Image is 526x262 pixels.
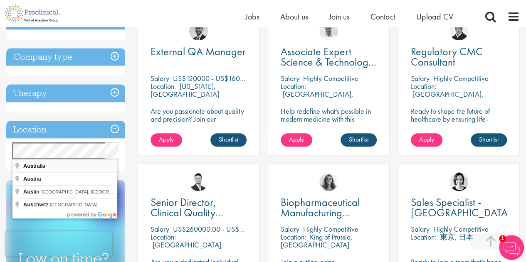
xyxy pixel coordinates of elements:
[303,224,358,234] p: Highly Competitive
[416,11,453,22] a: Upload CV
[449,22,468,40] img: Peter Duvall
[449,172,468,191] img: Nic Choa
[151,197,247,218] a: Senior Director, Clinical Quality Assurance
[23,163,47,169] span: tralia
[281,232,306,242] span: Location:
[411,195,511,220] span: Sales Specialist - [GEOGRAPHIC_DATA]
[23,189,34,195] span: Aus
[411,81,436,91] span: Location:
[411,89,484,107] p: [GEOGRAPHIC_DATA], [GEOGRAPHIC_DATA]
[151,107,247,154] p: Are you passionate about quality and precision? Join our pharmaceutical client and help ensure to...
[411,224,430,234] span: Salary
[151,81,176,91] span: Location:
[50,202,98,207] span: [GEOGRAPHIC_DATA]
[370,11,395,22] a: Contact
[499,235,524,260] img: Chatbot
[440,232,474,242] p: 東京, 日本
[411,107,507,162] p: Ready to shape the future of healthcare by ensuring life-changing treatments meet global regulato...
[151,224,169,234] span: Salary
[329,11,350,22] a: Join us
[23,176,34,182] span: Aus
[281,107,377,139] p: Help redefine what's possible in modern medicine with this [MEDICAL_DATA] Associate Expert Scienc...
[281,47,377,67] a: Associate Expert Science & Technology ([MEDICAL_DATA])
[159,135,174,144] span: Apply
[281,232,353,250] p: King of Prussia, [GEOGRAPHIC_DATA]
[281,81,306,91] span: Location:
[189,172,208,191] img: Joshua Godden
[210,133,247,147] a: Shortlist
[245,11,259,22] a: Jobs
[411,44,483,69] span: Regulatory CMC Consultant
[411,133,442,147] a: Apply
[433,224,489,234] p: Highly Competitive
[6,48,125,66] h3: Company type
[6,121,125,139] h3: Location
[411,232,436,242] span: Location:
[319,172,338,191] img: Jackie Cerchio
[151,133,182,147] a: Apply
[281,195,360,230] span: Biopharmaceutical Manufacturing Associate
[411,73,430,83] span: Salary
[151,195,223,230] span: Senior Director, Clinical Quality Assurance
[173,73,284,83] p: US$120000 - US$160000 per annum
[471,133,507,147] a: Shortlist
[303,73,358,83] p: Highly Competitive
[433,73,489,83] p: Highly Competitive
[419,135,434,144] span: Apply
[189,22,208,40] img: Alex Bill
[151,47,247,57] a: External QA Manager
[6,84,125,102] h3: Therapy
[281,89,353,107] p: [GEOGRAPHIC_DATA], [GEOGRAPHIC_DATA]
[6,231,112,256] iframe: reCAPTCHA
[281,197,377,218] a: Biopharmaceutical Manufacturing Associate
[411,47,507,67] a: Regulatory CMC Consultant
[151,73,169,83] span: Salary
[411,197,507,218] a: Sales Specialist - [GEOGRAPHIC_DATA]
[289,135,304,144] span: Apply
[281,224,299,234] span: Salary
[281,73,299,83] span: Salary
[280,11,308,22] a: About us
[151,44,246,59] span: External QA Manager
[23,201,34,208] span: Aus
[23,163,34,169] span: Aus
[499,235,506,242] span: 1
[23,189,40,195] span: tin
[40,189,138,194] span: [GEOGRAPHIC_DATA], [GEOGRAPHIC_DATA]
[281,44,376,79] span: Associate Expert Science & Technology ([MEDICAL_DATA])
[341,133,377,147] a: Shortlist
[151,81,219,99] p: [US_STATE], [GEOGRAPHIC_DATA]
[151,232,176,242] span: Location:
[23,176,42,182] span: tria
[319,22,338,40] img: Joshua Bye
[23,201,50,208] span: chwitz
[173,224,305,234] p: US$260000.00 - US$280000.00 per annum
[151,240,223,257] p: [GEOGRAPHIC_DATA], [GEOGRAPHIC_DATA]
[281,133,312,147] a: Apply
